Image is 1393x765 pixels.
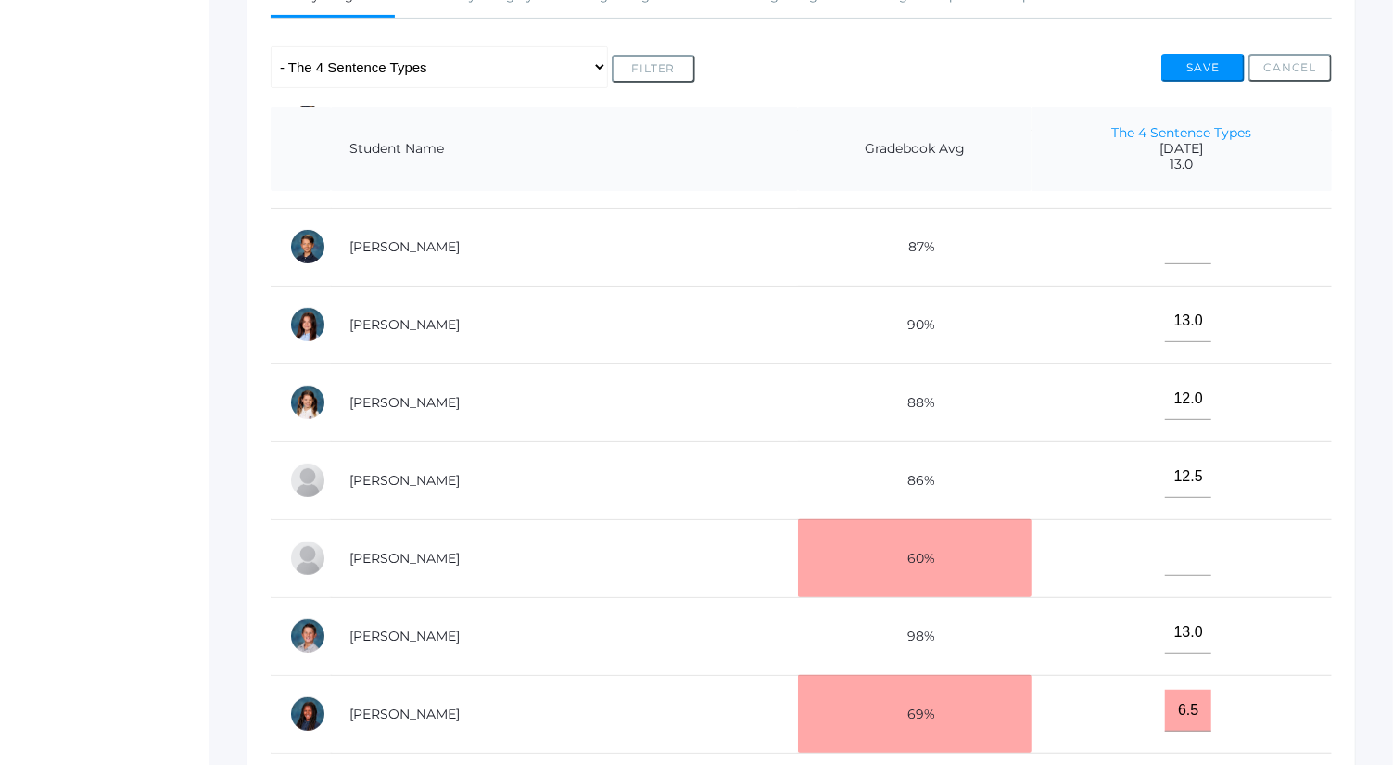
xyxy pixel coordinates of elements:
[798,597,1031,675] td: 98%
[289,618,326,655] div: Levi Herrera
[798,675,1031,753] td: 69%
[289,228,326,265] div: Levi Dailey-Langin
[798,107,1031,192] th: Gradebook Avg
[798,441,1031,519] td: 86%
[349,394,460,411] a: [PERSON_NAME]
[331,107,798,192] th: Student Name
[349,238,460,255] a: [PERSON_NAME]
[798,519,1031,597] td: 60%
[349,628,460,644] a: [PERSON_NAME]
[349,316,460,333] a: [PERSON_NAME]
[349,706,460,722] a: [PERSON_NAME]
[289,540,326,577] div: Eli Henry
[1161,54,1245,82] button: Save
[1050,141,1313,157] span: [DATE]
[289,306,326,343] div: Kadyn Ehrlich
[798,363,1031,441] td: 88%
[1248,54,1332,82] button: Cancel
[289,462,326,499] div: Pauline Harris
[612,55,695,83] button: Filter
[349,550,460,567] a: [PERSON_NAME]
[289,695,326,733] div: Norah Hosking
[1050,157,1313,172] span: 13.0
[798,286,1031,363] td: 90%
[798,208,1031,286] td: 87%
[289,384,326,421] div: Ceylee Ekdahl
[349,472,460,489] a: [PERSON_NAME]
[1111,124,1251,141] a: The 4 Sentence Types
